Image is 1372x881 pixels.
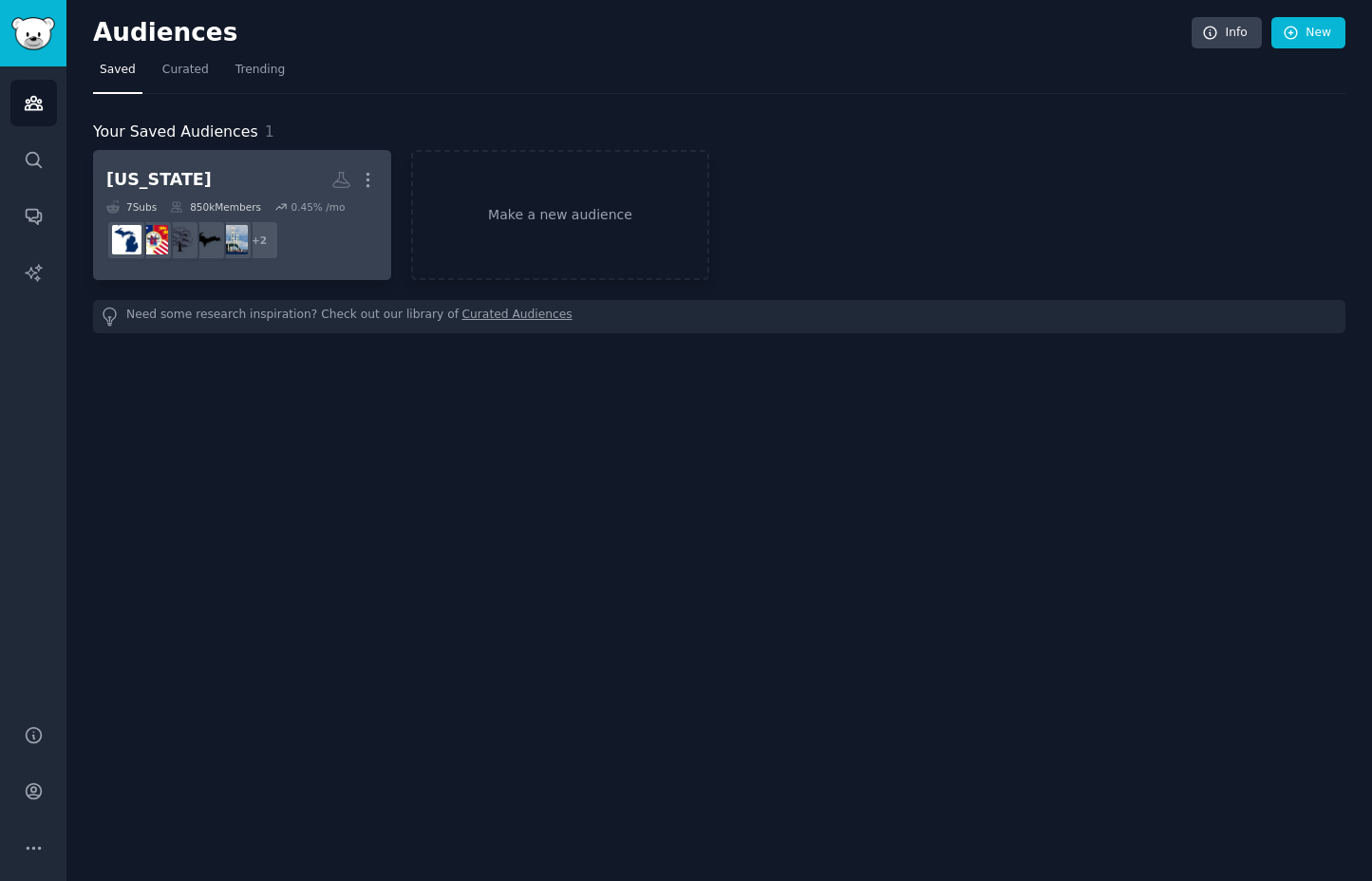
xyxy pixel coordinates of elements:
a: [US_STATE]7Subs850kMembers0.45% /mo+2mackinacupperpeninsulaAnnArborDetroitMichigan [93,150,391,280]
img: GummySearch logo [11,17,55,50]
h2: Audiences [93,18,1192,48]
img: Detroit [139,225,168,254]
img: Michigan [112,225,141,254]
a: Saved [93,55,142,94]
div: 850k Members [170,200,261,214]
div: + 2 [239,220,279,260]
div: Need some research inspiration? Check out our library of [93,300,1345,333]
a: Make a new audience [411,150,709,280]
div: 0.45 % /mo [291,200,345,214]
span: 1 [265,122,274,141]
img: AnnArbor [165,225,195,254]
img: mackinac [218,225,248,254]
span: Trending [235,62,285,79]
a: Info [1192,17,1262,49]
span: Curated [162,62,209,79]
a: Curated Audiences [462,307,573,327]
a: Trending [229,55,291,94]
img: upperpeninsula [192,225,221,254]
span: Your Saved Audiences [93,121,258,144]
span: Saved [100,62,136,79]
a: Curated [156,55,216,94]
div: [US_STATE] [106,168,212,192]
div: 7 Sub s [106,200,157,214]
a: New [1271,17,1345,49]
